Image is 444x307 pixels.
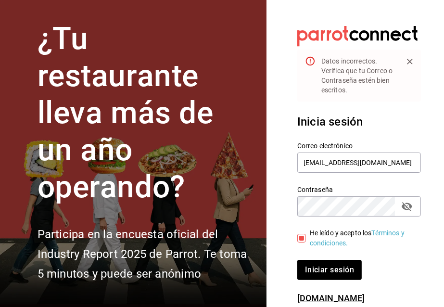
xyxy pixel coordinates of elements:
label: Contraseña [297,187,421,193]
button: Close [403,54,417,69]
h3: Inicia sesión [297,113,421,130]
h2: Participa en la encuesta oficial del Industry Report 2025 de Parrot. Te toma 5 minutos y puede se... [38,225,255,283]
h1: ¿Tu restaurante lleva más de un año operando? [38,21,255,205]
div: He leído y acepto los [310,228,413,248]
button: Iniciar sesión [297,260,362,280]
button: passwordField [399,198,415,215]
div: Datos incorrectos. Verifica que tu Correo o Contraseña estén bien escritos. [321,52,395,99]
label: Correo electrónico [297,143,421,150]
input: Ingresa tu correo electrónico [297,153,421,173]
a: [DOMAIN_NAME] [297,293,365,303]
